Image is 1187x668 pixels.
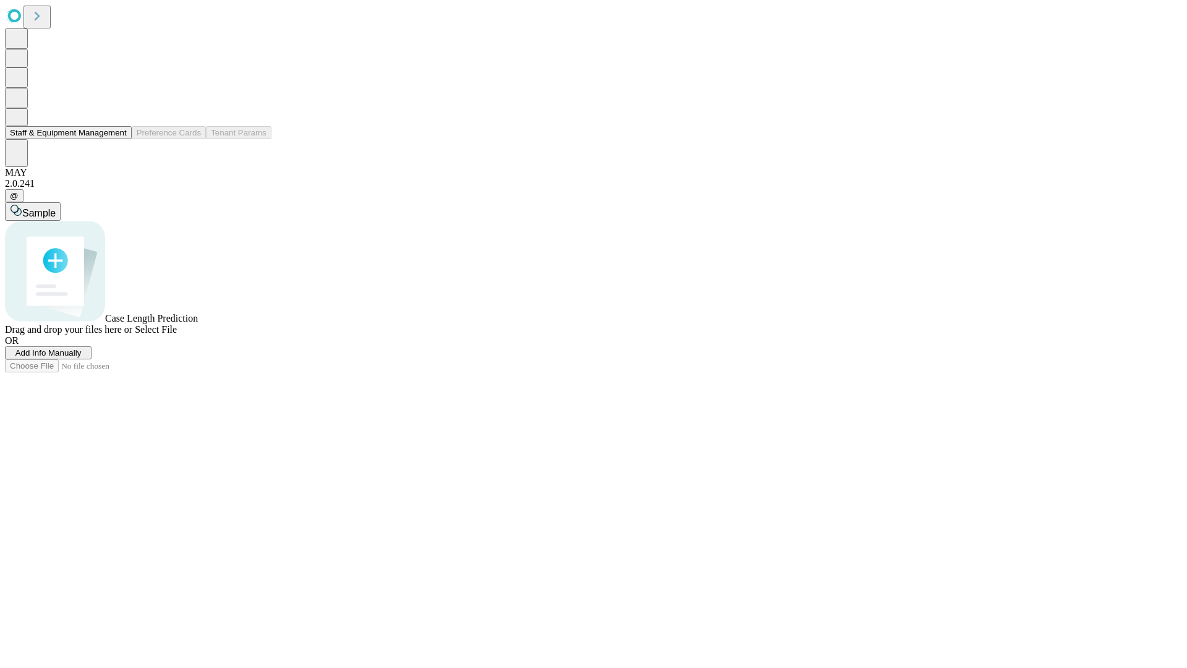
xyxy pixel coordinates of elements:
span: @ [10,191,19,200]
div: MAY [5,167,1182,178]
button: Tenant Params [206,126,271,139]
span: Case Length Prediction [105,313,198,323]
span: Drag and drop your files here or [5,324,132,335]
span: Select File [135,324,177,335]
button: Preference Cards [132,126,206,139]
span: Sample [22,208,56,218]
button: Add Info Manually [5,346,91,359]
span: OR [5,335,19,346]
span: Add Info Manually [15,348,82,358]
button: Sample [5,202,61,221]
button: @ [5,189,23,202]
div: 2.0.241 [5,178,1182,189]
button: Staff & Equipment Management [5,126,132,139]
